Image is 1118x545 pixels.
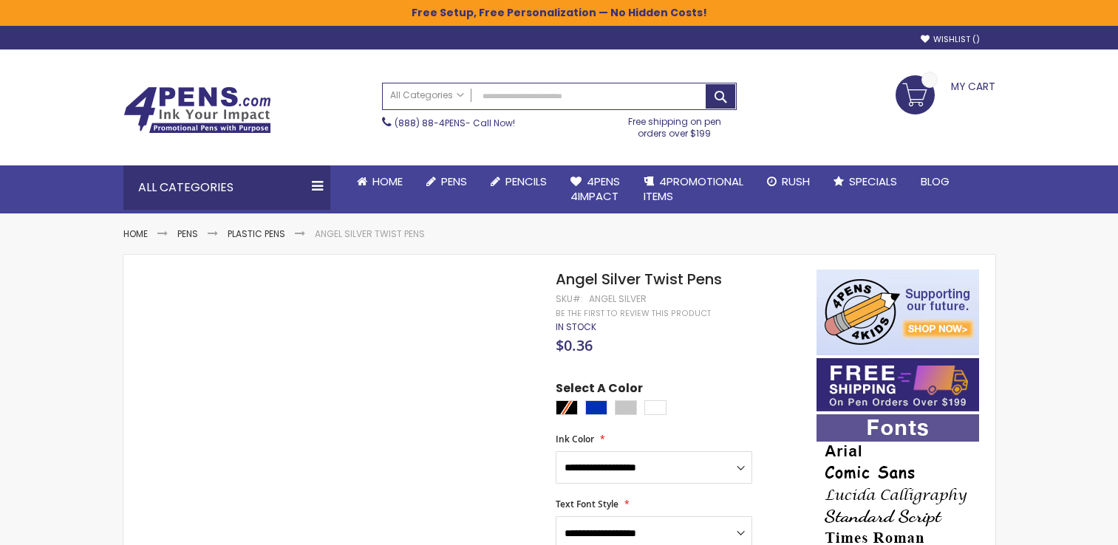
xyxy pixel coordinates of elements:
a: 4PROMOTIONALITEMS [632,165,755,213]
a: Specials [822,165,909,198]
a: Pens [177,227,198,240]
a: Pencils [479,165,559,198]
div: Silver [615,400,637,415]
a: Wishlist [921,34,980,45]
a: Home [123,227,148,240]
div: Free shipping on pen orders over $199 [613,110,737,140]
span: Angel Silver Twist Pens [556,269,722,289]
a: Be the first to review this product [556,308,711,319]
span: $0.36 [556,335,593,355]
li: Angel Silver Twist Pens [315,228,425,240]
a: Pens [415,165,479,198]
span: Home [372,174,403,189]
span: Select A Color [556,380,643,400]
div: Angel Silver [589,293,647,305]
span: Pens [441,174,467,189]
a: (888) 88-4PENS [395,117,466,129]
div: Availability [556,321,596,333]
span: All Categories [390,89,464,101]
span: - Call Now! [395,117,515,129]
span: Blog [921,174,950,189]
div: White [644,400,667,415]
div: Blue [585,400,607,415]
span: In stock [556,321,596,333]
a: Rush [755,165,822,198]
img: 4pens 4 kids [817,270,979,355]
img: 4Pens Custom Pens and Promotional Products [123,86,271,134]
span: Ink Color [556,433,594,445]
div: All Categories [123,165,330,210]
span: Text Font Style [556,498,618,510]
img: Free shipping on orders over $199 [817,358,979,411]
span: 4PROMOTIONAL ITEMS [644,174,743,204]
a: Home [345,165,415,198]
a: Blog [909,165,961,198]
strong: SKU [556,292,583,305]
span: 4Pens 4impact [570,174,620,204]
span: Pencils [505,174,547,189]
a: Plastic Pens [228,227,285,240]
span: Specials [849,174,897,189]
span: Rush [782,174,810,189]
a: 4Pens4impact [559,165,632,213]
a: All Categories [383,83,471,108]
